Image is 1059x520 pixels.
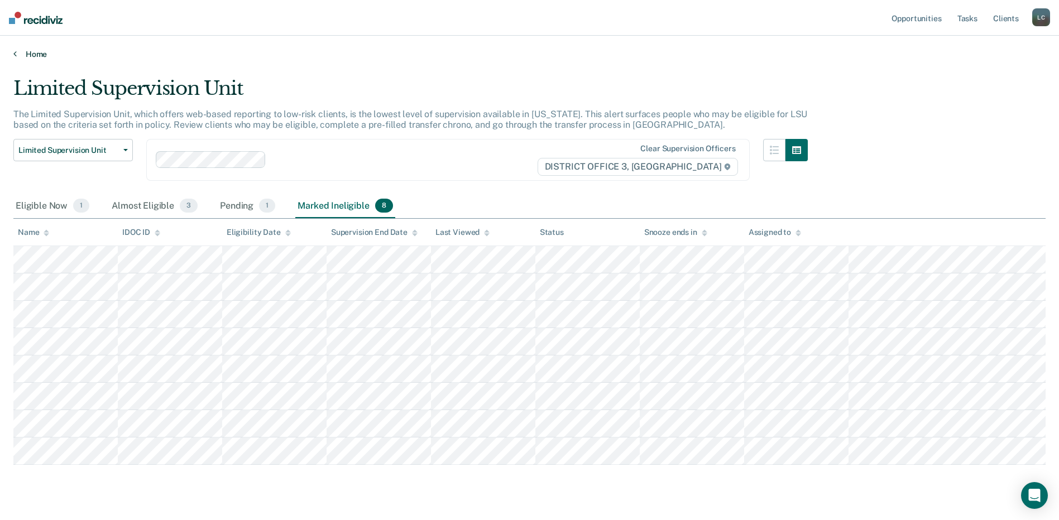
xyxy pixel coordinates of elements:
div: Marked Ineligible8 [295,194,395,219]
button: LC [1032,8,1050,26]
span: 1 [73,199,89,213]
span: 8 [375,199,393,213]
div: Assigned to [749,228,801,237]
div: Name [18,228,49,237]
div: Eligible Now1 [13,194,92,219]
span: DISTRICT OFFICE 3, [GEOGRAPHIC_DATA] [538,158,738,176]
div: Clear supervision officers [640,144,735,153]
img: Recidiviz [9,12,63,24]
button: Limited Supervision Unit [13,139,133,161]
div: Supervision End Date [331,228,418,237]
p: The Limited Supervision Unit, which offers web-based reporting to low-risk clients, is the lowest... [13,109,807,130]
a: Home [13,49,1046,59]
div: L C [1032,8,1050,26]
span: 1 [259,199,275,213]
div: Last Viewed [435,228,490,237]
div: Limited Supervision Unit [13,77,808,109]
div: Snooze ends in [644,228,707,237]
div: Pending1 [218,194,277,219]
div: Eligibility Date [227,228,291,237]
div: Open Intercom Messenger [1021,482,1048,509]
span: 3 [180,199,198,213]
div: Almost Eligible3 [109,194,200,219]
span: Limited Supervision Unit [18,146,119,155]
div: IDOC ID [122,228,160,237]
div: Status [540,228,564,237]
